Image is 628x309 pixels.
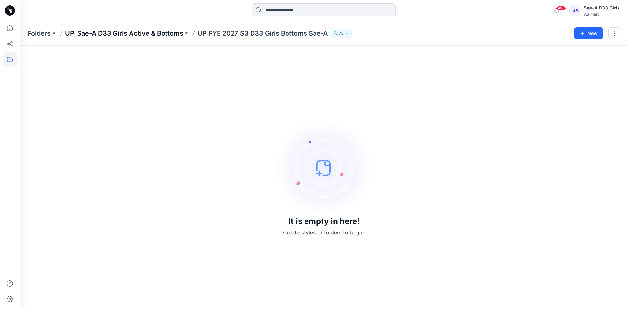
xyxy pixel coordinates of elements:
[556,6,566,11] span: 99+
[339,30,344,37] p: 73
[584,12,620,17] div: Walmart
[584,4,620,12] div: Sae-A D33 Girls
[288,217,359,226] h3: It is empty in here!
[574,27,603,39] button: New
[283,229,365,236] p: Create styles or folders to begin.
[198,29,328,38] p: UP FYE 2027 S3 D33 Girls Bottoms Sae-A
[27,29,51,38] a: Folders
[65,29,183,38] a: UP_Sae-A D33 Girls Active & Bottoms
[275,119,373,217] img: empty-state-image.svg
[569,5,581,16] div: SA
[331,29,352,38] button: 73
